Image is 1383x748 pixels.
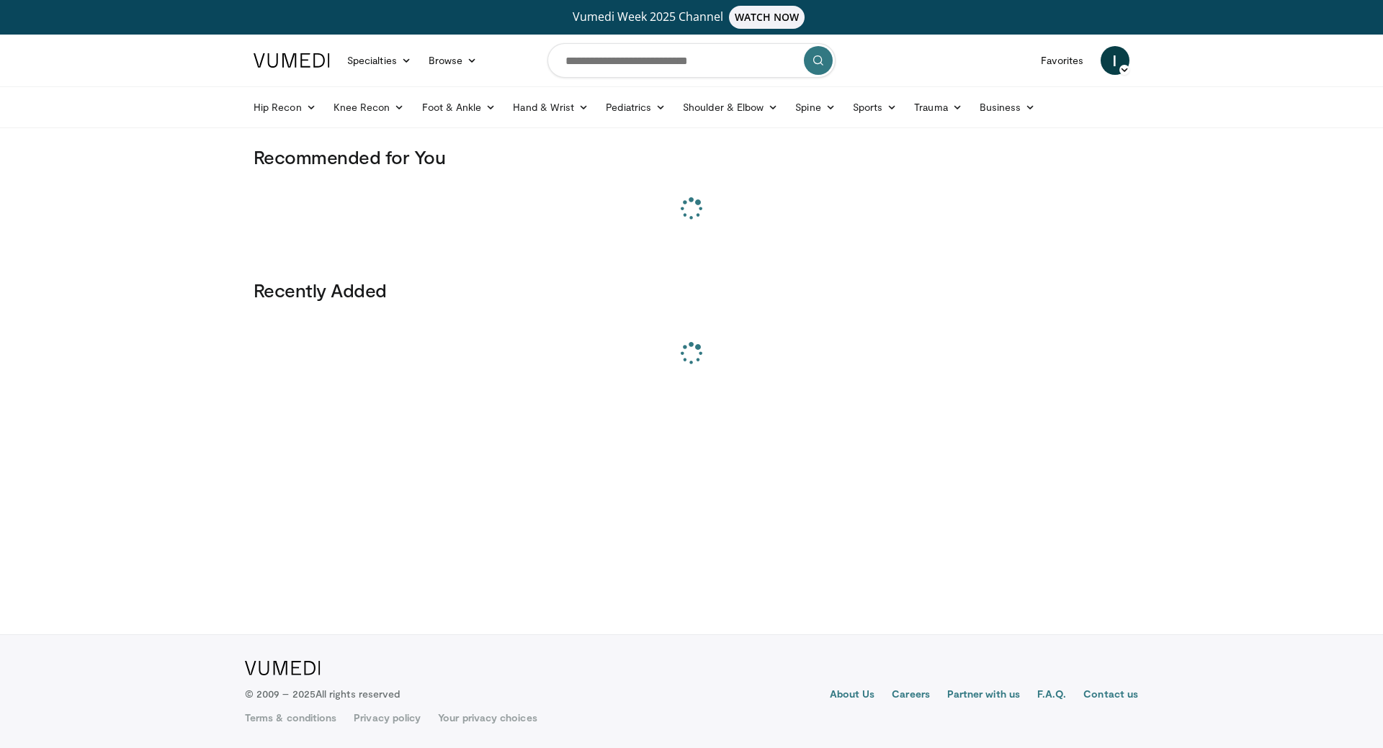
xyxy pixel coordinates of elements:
a: Vumedi Week 2025 ChannelWATCH NOW [256,6,1127,29]
a: Trauma [905,93,971,122]
a: Privacy policy [354,711,421,725]
h3: Recently Added [254,279,1129,302]
a: Shoulder & Elbow [674,93,787,122]
a: Pediatrics [597,93,674,122]
a: Contact us [1083,687,1138,704]
a: Hip Recon [245,93,325,122]
a: Business [971,93,1044,122]
a: Browse [420,46,486,75]
a: Partner with us [947,687,1020,704]
span: WATCH NOW [729,6,805,29]
a: F.A.Q. [1037,687,1066,704]
a: About Us [830,687,875,704]
span: All rights reserved [315,688,400,700]
a: Terms & conditions [245,711,336,725]
img: VuMedi Logo [245,661,321,675]
a: Spine [787,93,843,122]
a: Your privacy choices [438,711,537,725]
img: VuMedi Logo [254,53,330,68]
a: Specialties [339,46,420,75]
a: Knee Recon [325,93,413,122]
a: Hand & Wrist [504,93,597,122]
input: Search topics, interventions [547,43,836,78]
a: Foot & Ankle [413,93,505,122]
a: Favorites [1032,46,1092,75]
a: Sports [844,93,906,122]
h3: Recommended for You [254,145,1129,168]
a: I [1101,46,1129,75]
a: Careers [892,687,930,704]
p: © 2009 – 2025 [245,687,400,701]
